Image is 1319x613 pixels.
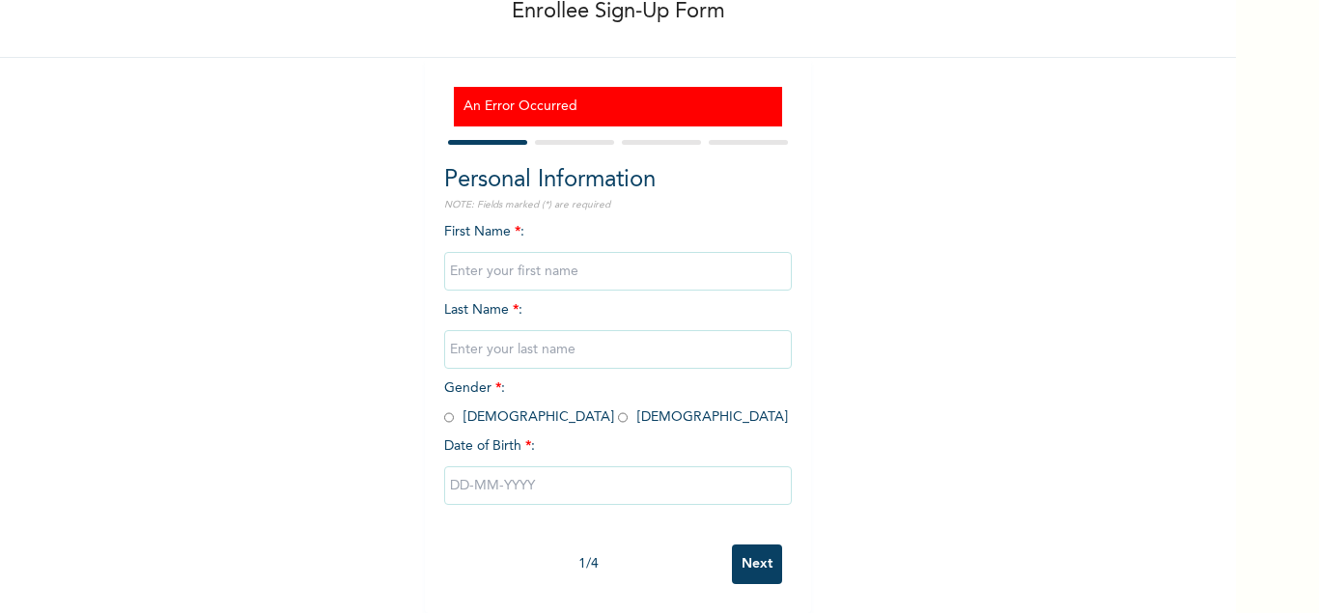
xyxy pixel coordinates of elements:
[444,225,792,278] span: First Name :
[444,303,792,356] span: Last Name :
[444,554,732,574] div: 1 / 4
[444,381,788,424] span: Gender : [DEMOGRAPHIC_DATA] [DEMOGRAPHIC_DATA]
[444,466,792,505] input: DD-MM-YYYY
[444,198,792,212] p: NOTE: Fields marked (*) are required
[444,330,792,369] input: Enter your last name
[463,97,772,117] h3: An Error Occurred
[444,436,535,457] span: Date of Birth :
[732,544,782,584] input: Next
[444,252,792,291] input: Enter your first name
[444,163,792,198] h2: Personal Information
